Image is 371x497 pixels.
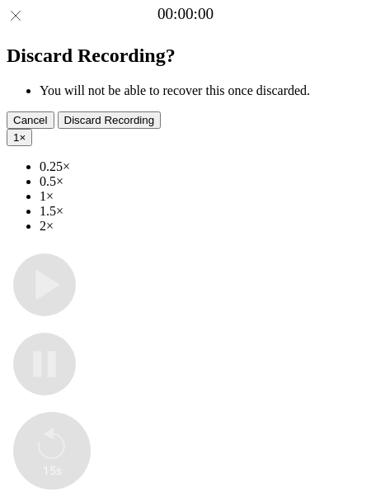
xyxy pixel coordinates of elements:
li: You will not be able to recover this once discarded. [40,83,364,98]
li: 1× [40,189,364,204]
li: 2× [40,219,364,234]
li: 0.25× [40,159,364,174]
button: 1× [7,129,32,146]
button: Cancel [7,111,54,129]
button: Discard Recording [58,111,162,129]
li: 1.5× [40,204,364,219]
h2: Discard Recording? [7,45,364,67]
a: 00:00:00 [157,5,214,23]
li: 0.5× [40,174,364,189]
span: 1 [13,131,19,144]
